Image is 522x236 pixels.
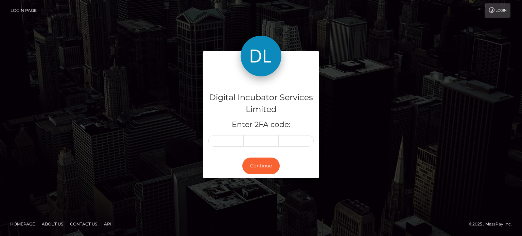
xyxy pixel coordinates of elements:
a: About Us [39,219,66,229]
div: © 2025 , MassPay Inc. [469,220,517,228]
a: Login Page [11,3,37,18]
a: Contact Us [67,219,100,229]
a: API [101,219,114,229]
a: Login [485,3,510,18]
img: Digital Incubator Services Limited [241,36,281,76]
h5: Enter 2FA code: [208,120,314,130]
h4: Digital Incubator Services Limited [208,92,314,115]
a: Homepage [7,219,38,229]
button: Continue [242,158,280,174]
